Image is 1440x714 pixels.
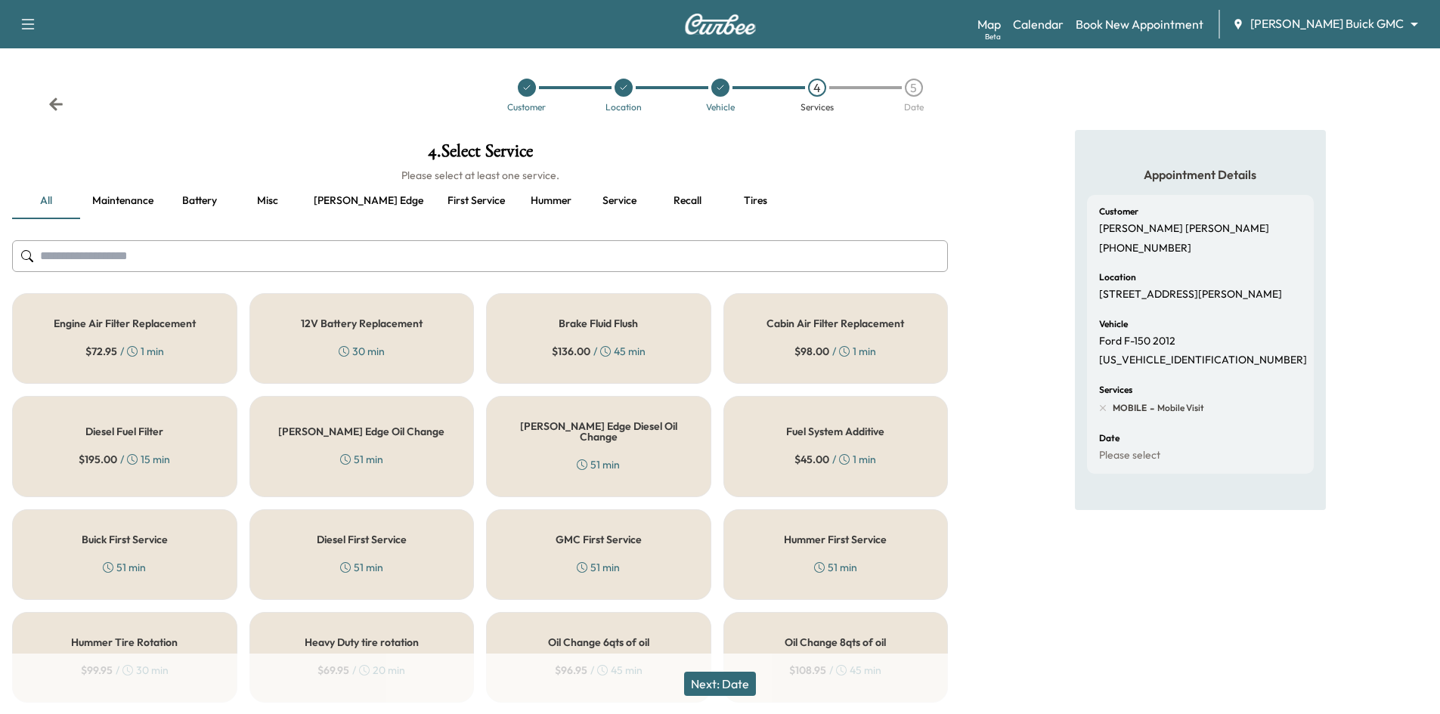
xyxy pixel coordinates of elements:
[794,452,829,467] span: $ 45.00
[1099,335,1175,348] p: Ford F-150 2012
[1147,400,1154,416] span: -
[684,672,756,696] button: Next: Date
[1113,402,1147,414] span: MOBILE
[1099,434,1119,443] h6: Date
[1099,222,1269,236] p: [PERSON_NAME] [PERSON_NAME]
[1099,449,1160,462] p: Please select
[706,103,735,112] div: Vehicle
[1250,15,1404,32] span: [PERSON_NAME] Buick GMC
[766,318,904,329] h5: Cabin Air Filter Replacement
[808,79,826,97] div: 4
[552,344,646,359] div: / 45 min
[1099,273,1136,282] h6: Location
[85,426,163,437] h5: Diesel Fuel Filter
[1076,15,1203,33] a: Book New Appointment
[71,637,178,648] h5: Hummer Tire Rotation
[559,318,638,329] h5: Brake Fluid Flush
[166,183,234,219] button: Battery
[85,344,117,359] span: $ 72.95
[985,31,1001,42] div: Beta
[786,426,884,437] h5: Fuel System Additive
[801,103,834,112] div: Services
[785,637,886,648] h5: Oil Change 8qts of oil
[977,15,1001,33] a: MapBeta
[340,560,383,575] div: 51 min
[79,452,117,467] span: $ 195.00
[1099,207,1138,216] h6: Customer
[556,534,642,545] h5: GMC First Service
[12,183,80,219] button: all
[1099,385,1132,394] h6: Services
[548,637,649,648] h5: Oil Change 6qts of oil
[1013,15,1064,33] a: Calendar
[317,534,407,545] h5: Diesel First Service
[48,97,63,112] div: Back
[12,142,948,168] h1: 4 . Select Service
[12,183,948,219] div: basic tabs example
[234,183,302,219] button: Misc
[103,560,146,575] div: 51 min
[79,452,170,467] div: / 15 min
[435,183,517,219] button: First service
[1154,402,1204,414] span: Mobile Visit
[814,560,857,575] div: 51 min
[1099,354,1307,367] p: [US_VEHICLE_IDENTIFICATION_NUMBER]
[278,426,444,437] h5: [PERSON_NAME] Edge Oil Change
[302,183,435,219] button: [PERSON_NAME] edge
[605,103,642,112] div: Location
[577,560,620,575] div: 51 min
[794,344,876,359] div: / 1 min
[517,183,585,219] button: Hummer
[85,344,164,359] div: / 1 min
[577,457,620,472] div: 51 min
[794,452,876,467] div: / 1 min
[904,103,924,112] div: Date
[507,103,546,112] div: Customer
[721,183,789,219] button: Tires
[301,318,423,329] h5: 12V Battery Replacement
[54,318,196,329] h5: Engine Air Filter Replacement
[1099,288,1282,301] p: [STREET_ADDRESS][PERSON_NAME]
[784,534,887,545] h5: Hummer First Service
[1087,166,1314,183] h5: Appointment Details
[305,637,419,648] h5: Heavy Duty tire rotation
[905,79,923,97] div: 5
[12,168,948,183] h6: Please select at least one service.
[552,344,590,359] span: $ 136.00
[1099,320,1128,329] h6: Vehicle
[794,344,829,359] span: $ 98.00
[653,183,721,219] button: Recall
[340,452,383,467] div: 51 min
[339,344,385,359] div: 30 min
[585,183,653,219] button: Service
[80,183,166,219] button: Maintenance
[1099,242,1191,255] p: [PHONE_NUMBER]
[82,534,168,545] h5: Buick First Service
[684,14,757,35] img: Curbee Logo
[511,421,686,442] h5: [PERSON_NAME] Edge Diesel Oil Change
